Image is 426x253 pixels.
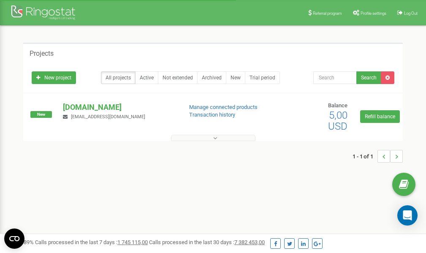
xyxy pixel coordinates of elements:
[135,71,158,84] a: Active
[397,205,418,226] div: Open Intercom Messenger
[404,11,418,16] span: Log Out
[353,141,403,171] nav: ...
[361,11,386,16] span: Profile settings
[328,102,347,109] span: Balance
[360,110,400,123] a: Refill balance
[71,114,145,120] span: [EMAIL_ADDRESS][DOMAIN_NAME]
[189,112,235,118] a: Transaction history
[197,71,226,84] a: Archived
[158,71,198,84] a: Not extended
[356,71,381,84] button: Search
[328,109,347,132] span: 5,00 USD
[4,229,24,249] button: Open CMP widget
[30,50,54,57] h5: Projects
[245,71,280,84] a: Trial period
[30,111,52,118] span: New
[226,71,245,84] a: New
[313,11,342,16] span: Referral program
[353,150,377,163] span: 1 - 1 of 1
[35,239,148,245] span: Calls processed in the last 7 days :
[32,71,76,84] a: New project
[234,239,265,245] u: 7 382 453,00
[149,239,265,245] span: Calls processed in the last 30 days :
[63,102,175,113] p: [DOMAIN_NAME]
[117,239,148,245] u: 1 745 115,00
[101,71,136,84] a: All projects
[189,104,258,110] a: Manage connected products
[313,71,357,84] input: Search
